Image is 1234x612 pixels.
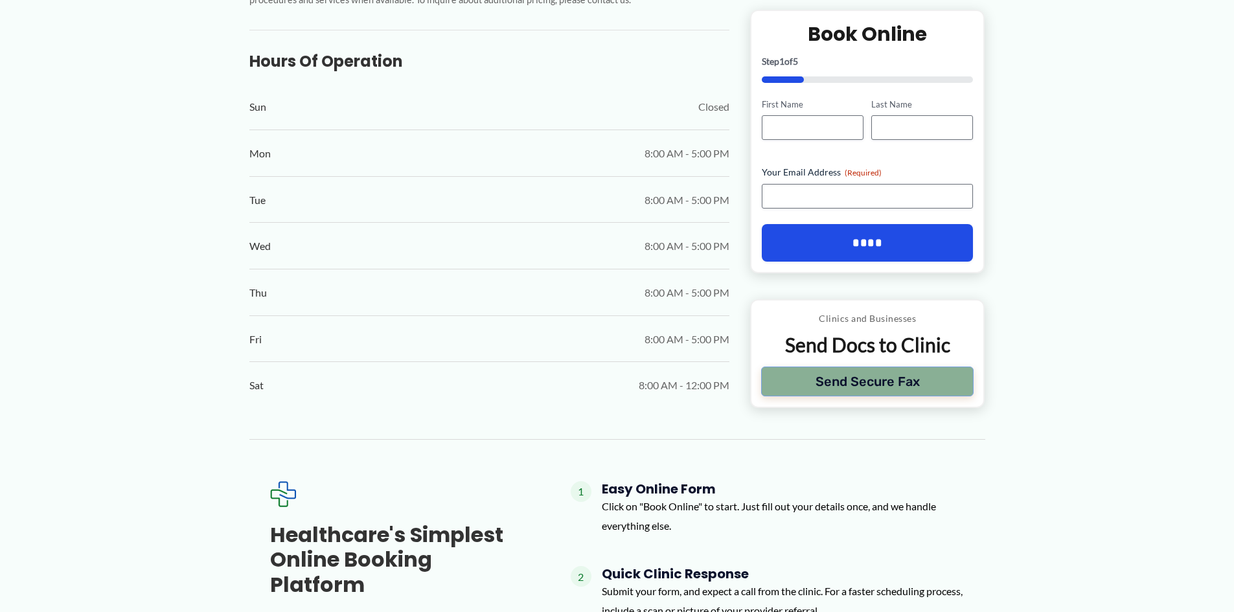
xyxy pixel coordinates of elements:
[779,55,784,66] span: 1
[249,144,271,163] span: Mon
[645,190,729,210] span: 8:00 AM - 5:00 PM
[249,190,266,210] span: Tue
[602,481,965,497] h4: Easy Online Form
[571,481,591,502] span: 1
[639,376,729,395] span: 8:00 AM - 12:00 PM
[762,166,974,179] label: Your Email Address
[645,330,729,349] span: 8:00 AM - 5:00 PM
[793,55,798,66] span: 5
[645,283,729,302] span: 8:00 AM - 5:00 PM
[698,97,729,117] span: Closed
[645,144,729,163] span: 8:00 AM - 5:00 PM
[249,236,271,256] span: Wed
[761,332,974,357] p: Send Docs to Clinic
[871,98,973,110] label: Last Name
[762,56,974,65] p: Step of
[762,98,863,110] label: First Name
[249,330,262,349] span: Fri
[761,367,974,396] button: Send Secure Fax
[249,51,729,71] h3: Hours of Operation
[571,566,591,587] span: 2
[270,481,296,507] img: Expected Healthcare Logo
[602,566,965,582] h4: Quick Clinic Response
[249,376,264,395] span: Sat
[270,523,529,597] h3: Healthcare's simplest online booking platform
[645,236,729,256] span: 8:00 AM - 5:00 PM
[762,21,974,46] h2: Book Online
[845,168,882,177] span: (Required)
[249,283,267,302] span: Thu
[602,497,965,535] p: Click on "Book Online" to start. Just fill out your details once, and we handle everything else.
[249,97,266,117] span: Sun
[761,310,974,327] p: Clinics and Businesses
